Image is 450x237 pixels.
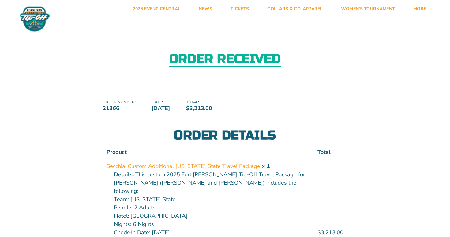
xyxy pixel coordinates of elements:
[314,145,347,159] th: Total
[114,170,310,195] p: This custom 2025 Fort [PERSON_NAME] Tip-Off Travel Package for [PERSON_NAME] ([PERSON_NAME] and [...
[169,53,281,67] h2: Order received
[186,100,220,113] li: Total:
[317,229,321,236] span: $
[103,145,314,159] th: Product
[103,100,144,113] li: Order number:
[114,170,134,179] strong: Details:
[18,6,51,32] img: Fort Myers Tip-Off
[186,105,212,112] bdi: 3,213.00
[107,162,260,170] a: Secchia_Custom Additional [US_STATE] State Travel Package
[186,105,189,112] span: $
[152,104,170,113] strong: [DATE]
[103,104,136,113] strong: 21366
[317,229,343,236] bdi: 3,213.00
[103,129,347,141] h2: Order details
[152,100,178,113] li: Date:
[262,162,270,170] strong: × 1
